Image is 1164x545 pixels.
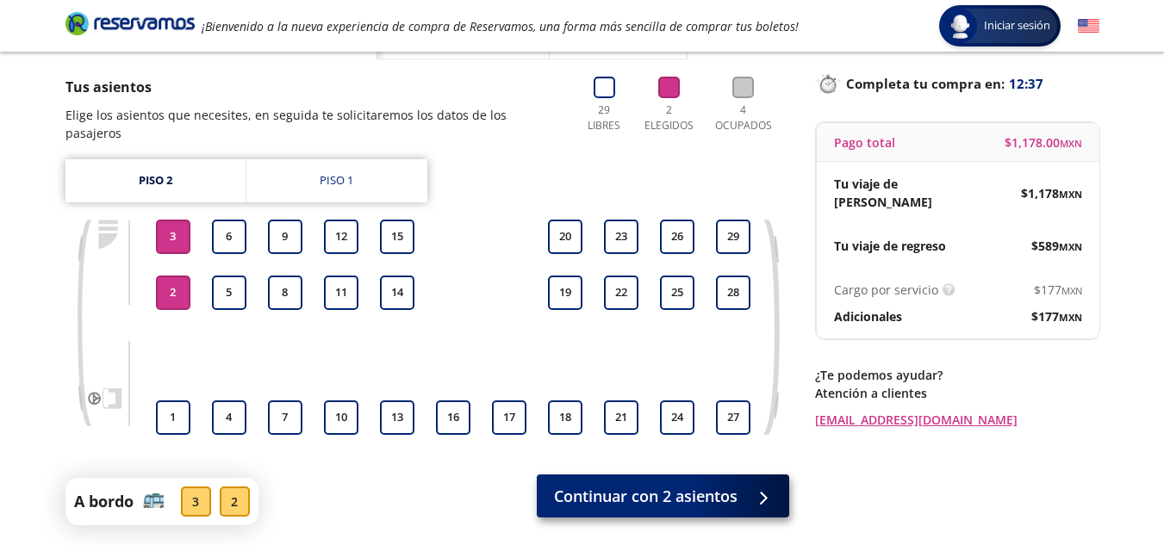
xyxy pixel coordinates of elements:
[212,276,246,310] button: 5
[268,400,302,435] button: 7
[660,276,694,310] button: 25
[604,220,638,254] button: 23
[1078,15,1099,37] button: English
[65,106,563,142] p: Elige los asientos que necesites, en seguida te solicitaremos los datos de los pasajeros
[834,307,902,325] p: Adicionales
[548,220,582,254] button: 20
[74,490,134,513] p: A bordo
[181,486,211,517] div: 3
[604,400,638,435] button: 21
[320,172,353,189] div: Piso 1
[1059,311,1082,324] small: MXN
[834,237,946,255] p: Tu viaje de regreso
[815,366,1099,384] p: ¿Te podemos ayudar?
[220,486,250,517] div: 2
[834,281,938,299] p: Cargo por servicio
[1059,188,1082,201] small: MXN
[492,400,526,435] button: 17
[380,276,414,310] button: 14
[815,384,1099,402] p: Atención a clientes
[640,102,698,133] p: 2 Elegidos
[537,474,789,517] button: Continuar con 2 asientos
[65,10,195,41] a: Brand Logo
[1009,74,1043,94] span: 12:37
[1061,284,1082,297] small: MXN
[65,10,195,36] i: Brand Logo
[716,220,750,254] button: 29
[202,18,799,34] em: ¡Bienvenido a la nueva experiencia de compra de Reservamos, una forma más sencilla de comprar tus...
[548,400,582,435] button: 18
[212,220,246,254] button: 6
[380,400,414,435] button: 13
[1031,307,1082,325] span: $ 177
[268,220,302,254] button: 9
[324,276,358,310] button: 11
[548,276,582,310] button: 19
[1021,184,1082,202] span: $ 1,178
[246,159,427,202] a: Piso 1
[660,400,694,435] button: 24
[65,159,246,202] a: Piso 2
[977,17,1057,34] span: Iniciar sesión
[436,400,470,435] button: 16
[815,71,1099,96] p: Completa tu compra en :
[834,175,958,211] p: Tu viaje de [PERSON_NAME]
[1034,281,1082,299] span: $ 177
[660,220,694,254] button: 26
[716,400,750,435] button: 27
[815,411,1099,429] a: [EMAIL_ADDRESS][DOMAIN_NAME]
[65,77,563,97] p: Tus asientos
[1031,237,1082,255] span: $ 589
[1005,133,1082,152] span: $ 1,178.00
[380,220,414,254] button: 15
[1059,240,1082,253] small: MXN
[212,400,246,435] button: 4
[324,220,358,254] button: 12
[1060,137,1082,150] small: MXN
[324,400,358,435] button: 10
[604,276,638,310] button: 22
[581,102,628,133] p: 29 Libres
[156,400,190,435] button: 1
[716,276,750,310] button: 28
[268,276,302,310] button: 8
[156,220,190,254] button: 3
[156,276,190,310] button: 2
[554,485,738,508] span: Continuar con 2 asientos
[834,133,895,152] p: Pago total
[711,102,776,133] p: 4 Ocupados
